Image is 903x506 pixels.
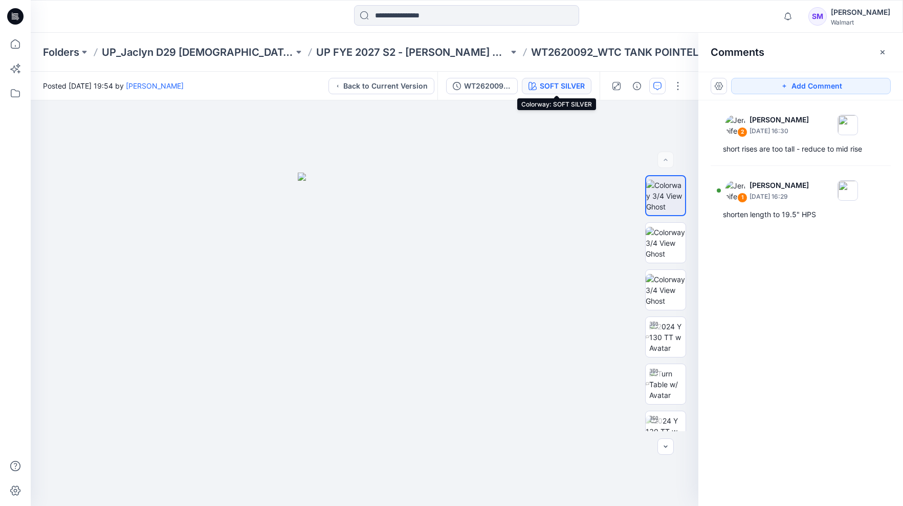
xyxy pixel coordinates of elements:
[540,80,585,92] div: SOFT SILVER
[723,208,878,221] div: shorten length to 19.5" HPS
[711,46,764,58] h2: Comments
[750,179,809,192] p: [PERSON_NAME]
[725,180,745,201] img: Jennifer Yerkes
[464,80,511,92] div: WT2620092_ADM_WTC TANK POINTELLE SET - ENME082
[629,78,645,94] button: Details
[646,180,685,212] img: Colorway 3/4 View Ghost
[298,173,432,506] img: eyJhbGciOiJIUzI1NiIsImtpZCI6IjAiLCJzbHQiOiJzZXMiLCJ0eXAiOiJKV1QifQ.eyJkYXRhIjp7InR5cGUiOiJzdG9yYW...
[43,45,79,59] a: Folders
[522,78,591,94] button: SOFT SILVER
[646,227,686,259] img: Colorway 3/4 View Ghost
[102,45,294,59] a: UP_Jaclyn D29 [DEMOGRAPHIC_DATA] Sleep
[737,127,747,137] div: 2
[731,78,891,94] button: Add Comment
[43,80,184,91] span: Posted [DATE] 19:54 by
[328,78,434,94] button: Back to Current Version
[646,274,686,306] img: Colorway 3/4 View Ghost
[808,7,827,26] div: SM
[750,114,809,126] p: [PERSON_NAME]
[831,18,890,26] div: Walmart
[446,78,518,94] button: WT2620092_ADM_WTC TANK POINTELLE SET - ENME082
[723,143,878,155] div: short rises are too tall - reduce to mid rise
[725,115,745,135] img: Jennifer Yerkes
[649,368,686,400] img: Turn Table w/ Avatar
[750,126,809,136] p: [DATE] 16:30
[531,45,723,59] p: WT2620092_WTC TANK POINTELLE SET
[831,6,890,18] div: [PERSON_NAME]
[316,45,508,59] a: UP FYE 2027 S2 - [PERSON_NAME] D29 [DEMOGRAPHIC_DATA] Sleepwear
[126,81,184,90] a: [PERSON_NAME]
[737,193,747,203] div: 1
[750,192,809,202] p: [DATE] 16:29
[646,415,686,448] img: 2024 Y 130 TT w Avatar
[649,321,686,353] img: 2024 Y 130 TT w Avatar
